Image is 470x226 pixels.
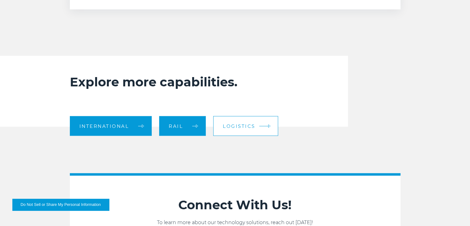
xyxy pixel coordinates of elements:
span: Logistics [223,124,255,128]
h2: Connect With Us! [70,197,400,213]
a: International arrow arrow [70,116,152,136]
img: arrow [268,124,270,128]
h2: Explore more capabilities. [70,74,324,90]
span: Rail [169,124,183,128]
a: Logistics arrow arrow [213,116,278,136]
span: International [79,124,129,128]
a: Rail arrow arrow [159,116,206,136]
button: Do Not Sell or Share My Personal Information [12,199,109,211]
